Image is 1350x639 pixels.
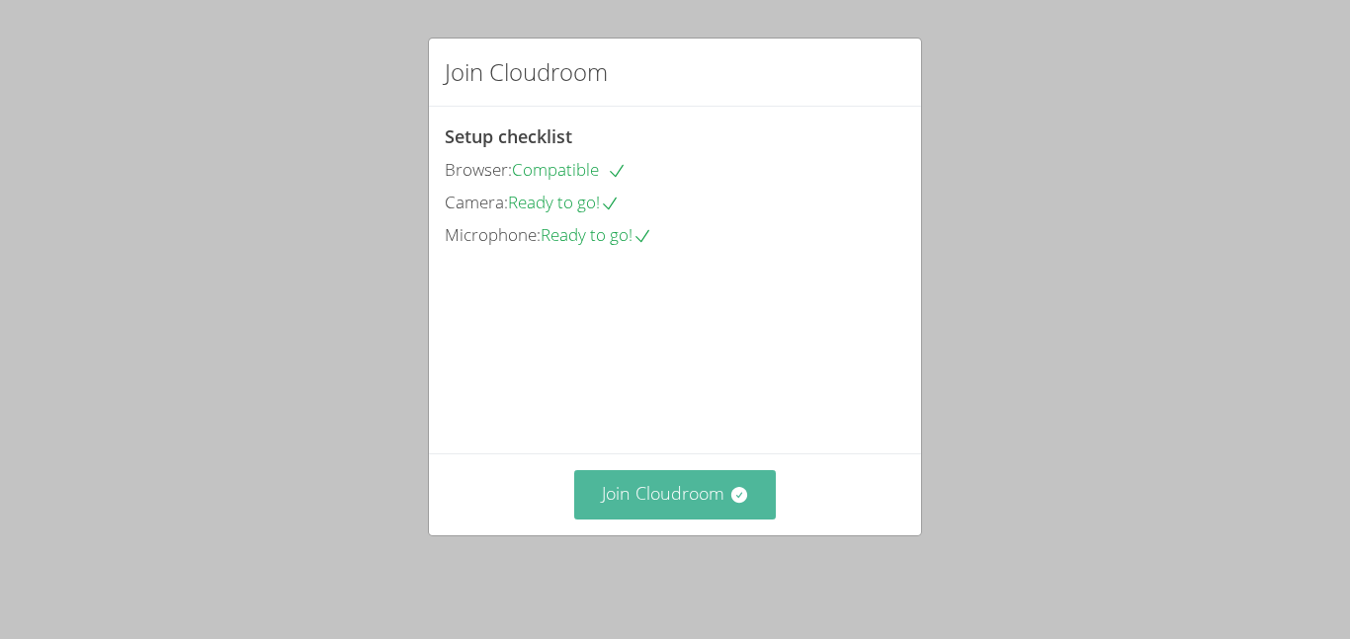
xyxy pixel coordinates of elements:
span: Setup checklist [445,124,572,148]
span: Browser: [445,158,512,181]
span: Ready to go! [541,223,652,246]
span: Microphone: [445,223,541,246]
span: Compatible [512,158,627,181]
span: Ready to go! [508,191,620,213]
h2: Join Cloudroom [445,54,608,90]
span: Camera: [445,191,508,213]
button: Join Cloudroom [574,470,777,519]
